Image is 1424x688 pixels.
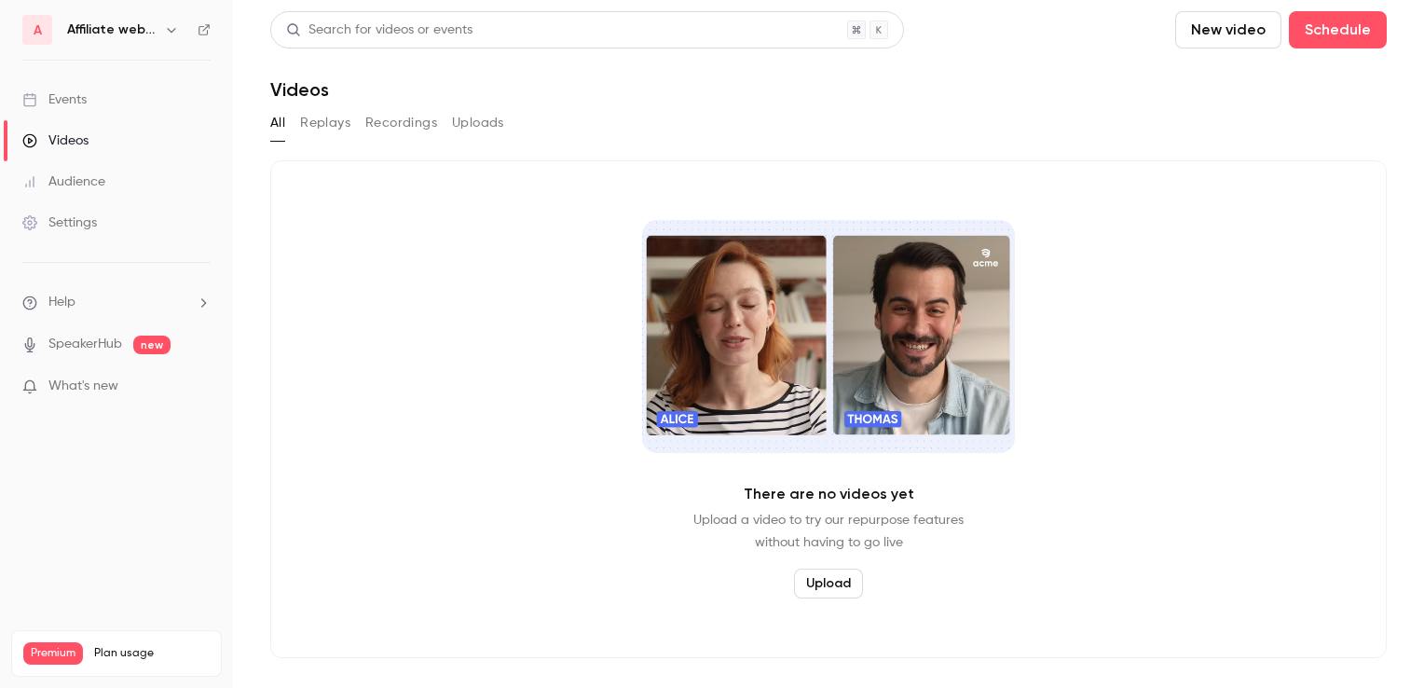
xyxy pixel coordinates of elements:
[22,90,87,109] div: Events
[34,21,42,40] span: A
[48,293,75,312] span: Help
[1175,11,1281,48] button: New video
[452,108,504,138] button: Uploads
[270,78,329,101] h1: Videos
[22,293,211,312] li: help-dropdown-opener
[300,108,350,138] button: Replays
[94,646,210,661] span: Plan usage
[48,335,122,354] a: SpeakerHub
[22,131,89,150] div: Videos
[22,172,105,191] div: Audience
[693,509,964,554] p: Upload a video to try our repurpose features without having to go live
[23,642,83,665] span: Premium
[48,377,118,396] span: What's new
[67,21,157,39] h6: Affiliate webinars
[286,21,472,40] div: Search for videos or events
[133,336,171,354] span: new
[744,483,914,505] p: There are no videos yet
[270,108,285,138] button: All
[1289,11,1387,48] button: Schedule
[794,569,863,599] button: Upload
[270,11,1387,677] section: Videos
[365,108,437,138] button: Recordings
[22,213,97,232] div: Settings
[188,378,211,395] iframe: Noticeable Trigger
